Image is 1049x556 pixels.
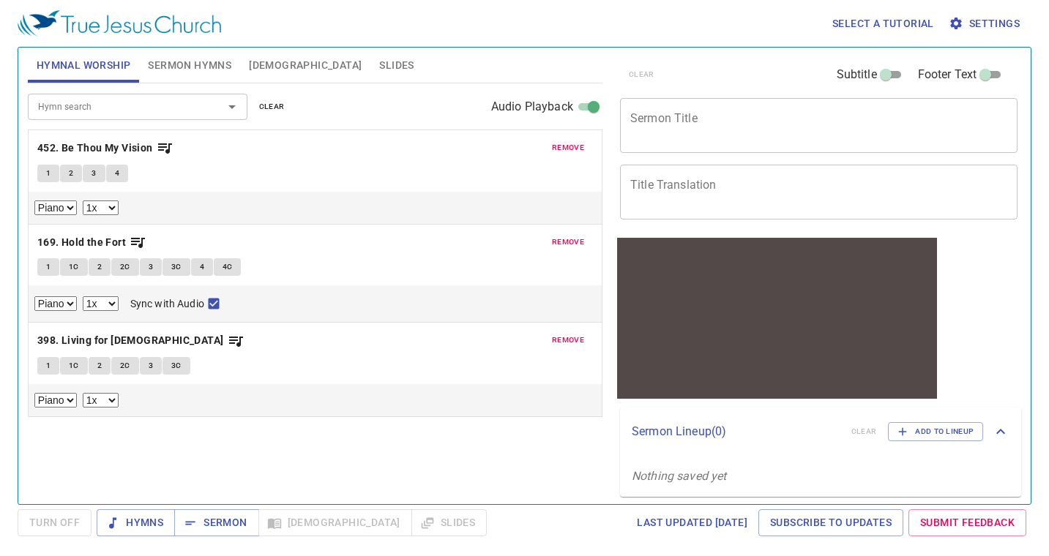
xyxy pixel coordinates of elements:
[163,357,190,375] button: 3C
[83,165,105,182] button: 3
[46,260,51,274] span: 1
[37,56,131,75] span: Hymnal Worship
[37,258,59,276] button: 1
[115,167,119,180] span: 4
[97,359,102,372] span: 2
[37,139,153,157] b: 452. Be Thou My Vision
[259,100,285,113] span: clear
[758,509,903,536] a: Subscribe to Updates
[37,331,224,350] b: 398. Living for [DEMOGRAPHIC_DATA]
[946,10,1026,37] button: Settings
[34,200,77,215] select: Select Track
[552,141,584,154] span: remove
[37,233,147,252] button: 169. Hold the Fort
[106,165,128,182] button: 4
[837,66,877,83] span: Subtitle
[552,236,584,249] span: remove
[249,56,362,75] span: [DEMOGRAPHIC_DATA]
[140,357,162,375] button: 3
[826,10,940,37] button: Select a tutorial
[120,359,130,372] span: 2C
[920,514,1015,532] span: Submit Feedback
[130,296,204,312] span: Sync with Audio
[614,235,940,402] iframe: from-child
[222,97,242,117] button: Open
[543,139,593,157] button: remove
[69,359,79,372] span: 1C
[37,139,173,157] button: 452. Be Thou My Vision
[918,66,977,83] span: Footer Text
[46,359,51,372] span: 1
[83,296,119,311] select: Playback Rate
[171,359,182,372] span: 3C
[111,357,139,375] button: 2C
[37,165,59,182] button: 1
[770,514,892,532] span: Subscribe to Updates
[223,260,233,274] span: 4C
[543,233,593,251] button: remove
[46,167,51,180] span: 1
[120,260,130,274] span: 2C
[250,98,294,116] button: clear
[89,357,111,375] button: 2
[108,514,163,532] span: Hymns
[69,260,79,274] span: 1C
[171,260,182,274] span: 3C
[632,469,727,483] i: Nothing saved yet
[140,258,162,276] button: 3
[37,357,59,375] button: 1
[18,10,221,37] img: True Jesus Church
[908,509,1026,536] a: Submit Feedback
[37,233,126,252] b: 169. Hold the Fort
[632,423,840,440] p: Sermon Lineup ( 0 )
[34,296,77,311] select: Select Track
[60,357,88,375] button: 1C
[491,98,573,116] span: Audio Playback
[60,258,88,276] button: 1C
[111,258,139,276] button: 2C
[148,56,231,75] span: Sermon Hymns
[83,200,119,215] select: Playback Rate
[163,258,190,276] button: 3C
[214,258,242,276] button: 4C
[60,165,82,182] button: 2
[92,167,96,180] span: 3
[620,407,1021,456] div: Sermon Lineup(0)clearAdd to Lineup
[379,56,414,75] span: Slides
[552,334,584,347] span: remove
[97,260,102,274] span: 2
[89,258,111,276] button: 2
[83,393,119,407] select: Playback Rate
[543,331,593,349] button: remove
[952,15,1020,33] span: Settings
[888,422,983,441] button: Add to Lineup
[149,359,153,372] span: 3
[174,509,258,536] button: Sermon
[97,509,175,536] button: Hymns
[631,509,753,536] a: Last updated [DATE]
[37,331,244,350] button: 398. Living for [DEMOGRAPHIC_DATA]
[200,260,204,274] span: 4
[149,260,153,274] span: 3
[191,258,213,276] button: 4
[637,514,747,532] span: Last updated [DATE]
[186,514,247,532] span: Sermon
[34,393,77,407] select: Select Track
[832,15,934,33] span: Select a tutorial
[69,167,73,180] span: 2
[897,425,974,438] span: Add to Lineup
